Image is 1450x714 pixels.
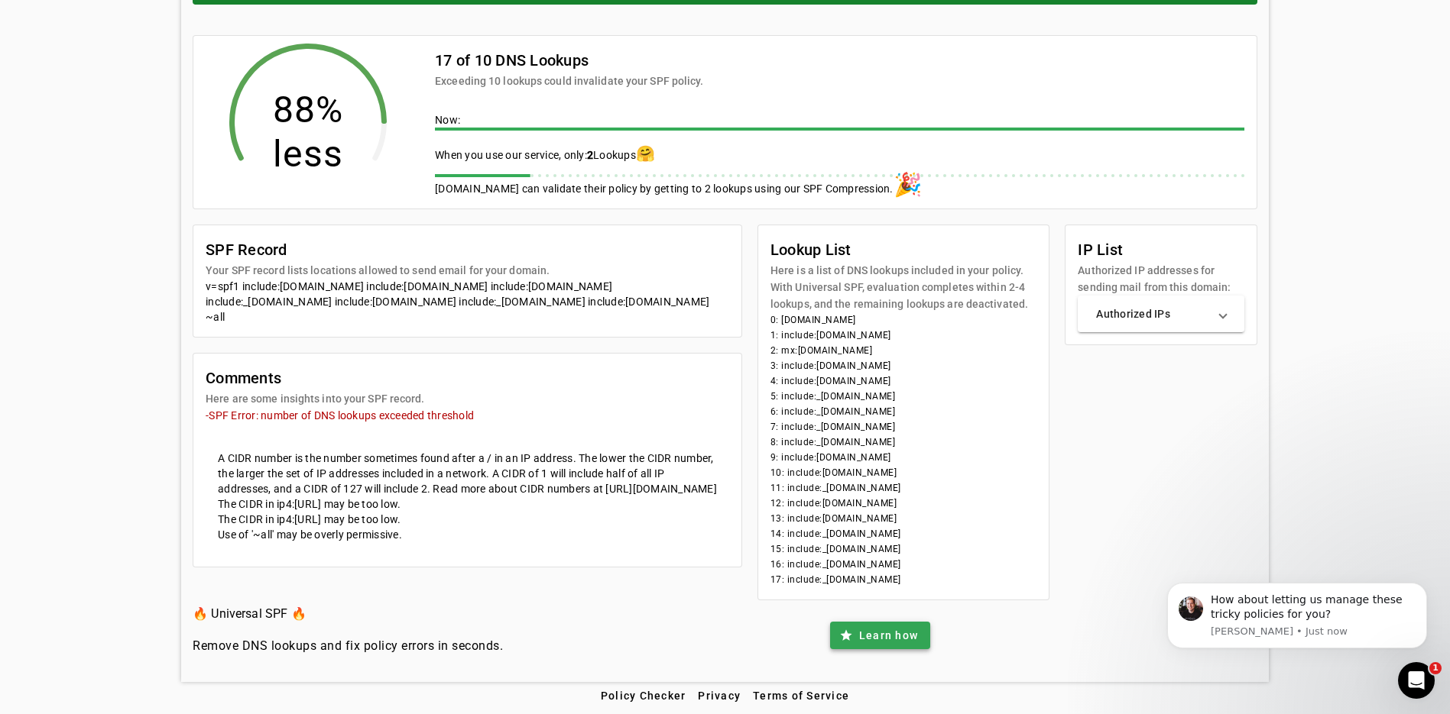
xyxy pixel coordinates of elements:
span: 1 [1429,662,1442,674]
mat-panel-title: Authorized IPs [1096,306,1208,321]
mat-card-subtitle: Your SPF record lists locations allowed to send email for your domain. [206,262,550,279]
li: 16: include:_[DOMAIN_NAME] [770,557,1036,572]
li: 6: include:_[DOMAIN_NAME] [770,404,1036,419]
mat-card-subtitle: Here is a list of DNS lookups included in your policy. With Universal SPF, evaluation completes w... [770,262,1036,312]
li: 8: include:_[DOMAIN_NAME] [770,435,1036,450]
span: 🤗 [636,144,655,163]
button: Learn how [830,622,930,649]
span: 2 [587,149,593,161]
li: 4: include:[DOMAIN_NAME] [770,373,1036,389]
tspan: less [273,132,344,176]
div: Now: [435,112,1244,131]
li: 11: include:_[DOMAIN_NAME] [770,480,1036,496]
mat-card-title: SPF Record [206,237,550,262]
li: 0: [DOMAIN_NAME] [770,312,1036,328]
mat-card-content: Use of '~all' may be overly permissive. [206,527,729,554]
mat-card-title: 17 of 10 DNS Lookups [435,48,703,73]
iframe: Intercom live chat [1398,662,1435,699]
span: Policy Checker [601,690,686,702]
span: Learn how [859,628,918,643]
button: Privacy [692,682,747,709]
button: Terms of Service [747,682,855,709]
mat-card-subtitle: Here are some insights into your SPF record. [206,390,424,407]
li: 5: include:_[DOMAIN_NAME] [770,389,1036,404]
li: 14: include:_[DOMAIN_NAME] [770,526,1036,541]
li: 3: include:[DOMAIN_NAME] [770,358,1036,373]
li: 17: include:_[DOMAIN_NAME] [770,572,1036,587]
mat-expansion-panel-header: Authorized IPs [1078,296,1244,332]
mat-error: -SPF Error: number of DNS lookups exceeded threshold [206,407,729,423]
h3: 🔥 Universal SPF 🔥 [193,603,503,625]
mat-card-subtitle: Exceeding 10 lookups could invalidate your SPF policy. [435,73,703,89]
li: 2: mx:[DOMAIN_NAME] [770,343,1036,358]
h4: Remove DNS lookups and fix policy errors in seconds. [193,637,503,655]
tspan: 88% [273,88,344,131]
mat-card-title: IP List [1078,237,1244,262]
mat-card-title: Comments [206,366,424,390]
div: When you use our service, only: Lookups [435,146,1244,163]
li: 7: include:_[DOMAIN_NAME] [770,419,1036,435]
mat-card-content: The CIDR in ip4:[URL] may be too low. [206,496,729,512]
mat-card-subtitle: Authorized IP addresses for sending mail from this domain: [1078,262,1244,296]
li: 13: include:[DOMAIN_NAME] [770,511,1036,526]
div: v=spf1 include:[DOMAIN_NAME] include:[DOMAIN_NAME] include:[DOMAIN_NAME] include:_[DOMAIN_NAME] i... [206,279,729,325]
li: 15: include:_[DOMAIN_NAME] [770,541,1036,557]
li: 9: include:[DOMAIN_NAME] [770,450,1036,465]
li: 12: include:[DOMAIN_NAME] [770,496,1036,511]
mat-card-content: The CIDR in ip4:[URL] may be too low. [206,512,729,527]
mat-card-content: A CIDR number is the number sometimes found after a / in an IP address. The lower the CIDR number... [206,438,729,496]
span: 🎉 [894,171,922,198]
button: Policy Checker [595,682,693,709]
mat-card-title: Lookup List [770,237,1036,262]
li: 1: include:[DOMAIN_NAME] [770,328,1036,343]
iframe: Intercom notifications message [1144,564,1450,706]
span: Terms of Service [753,690,849,702]
li: 10: include:[DOMAIN_NAME] [770,465,1036,480]
span: [DOMAIN_NAME] can validate their policy by getting to 2 lookups using our SPF Compression. [435,183,894,195]
span: Privacy [698,690,741,702]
